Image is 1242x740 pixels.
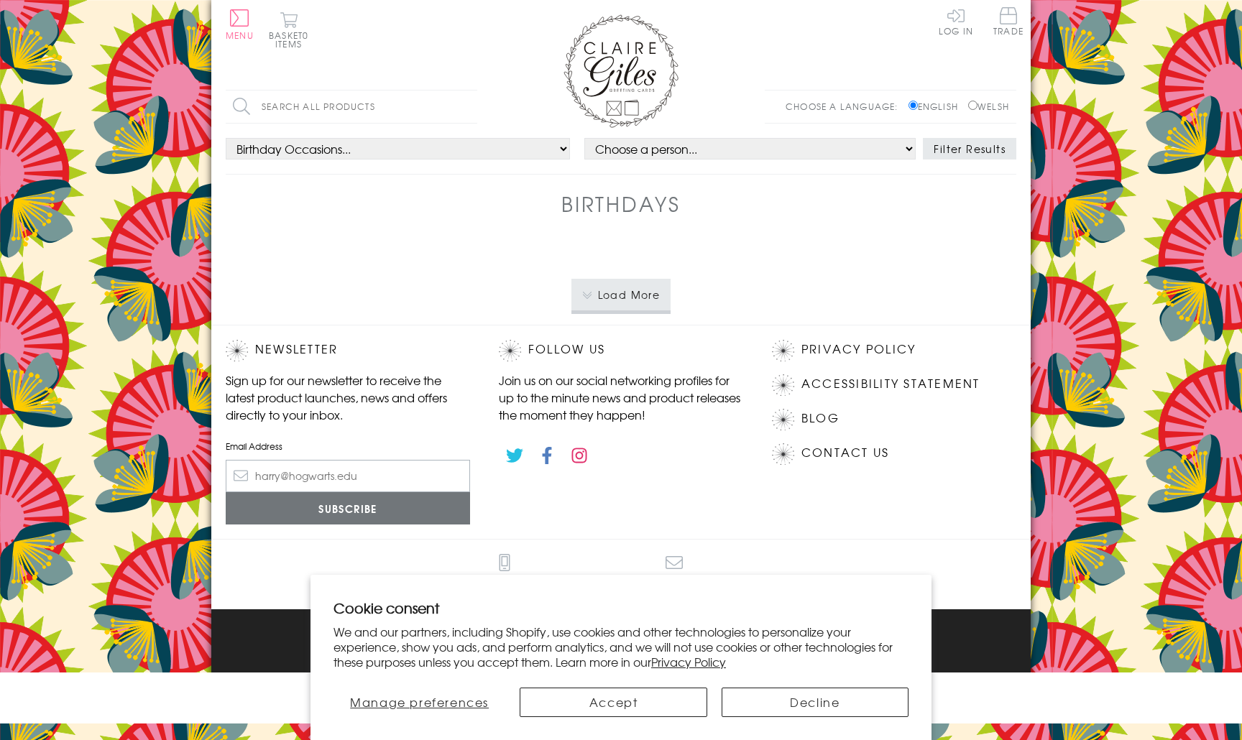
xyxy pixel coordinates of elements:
span: Menu [226,29,254,42]
button: Manage preferences [333,688,505,717]
h1: Birthdays [561,189,681,218]
a: [EMAIL_ADDRESS][DOMAIN_NAME] [565,554,784,595]
button: Filter Results [923,138,1016,159]
img: Claire Giles Greetings Cards [563,14,678,128]
p: Choose a language: [786,100,906,113]
input: harry@hogwarts.edu [226,460,470,492]
span: Manage preferences [350,693,489,711]
input: Search all products [226,91,477,123]
input: Search [463,91,477,123]
button: Decline [722,688,908,717]
a: Trade [993,7,1023,38]
label: Email Address [226,440,470,453]
a: Log In [939,7,973,35]
a: Blog [801,409,839,428]
p: Join us on our social networking profiles for up to the minute news and product releases the mome... [499,371,743,423]
button: Basket0 items [269,11,308,48]
p: We and our partners, including Shopify, use cookies and other technologies to personalize your ex... [333,624,908,669]
p: Sign up for our newsletter to receive the latest product launches, news and offers directly to yo... [226,371,470,423]
h2: Newsletter [226,340,470,361]
button: Accept [520,688,707,717]
a: Privacy Policy [801,340,916,359]
label: Welsh [968,100,1009,113]
span: 0 items [275,29,308,50]
a: 0191 270 8191 [459,554,551,595]
a: Contact Us [801,443,889,463]
label: English [908,100,965,113]
a: Accessibility Statement [801,374,980,394]
span: Trade [993,7,1023,35]
h2: Follow Us [499,340,743,361]
a: Privacy Policy [651,653,726,670]
input: Welsh [968,101,977,110]
h2: Cookie consent [333,598,908,618]
p: © 2025 . [226,656,1016,669]
input: English [908,101,918,110]
button: Menu [226,9,254,40]
button: Load More [571,279,671,310]
input: Subscribe [226,492,470,524]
